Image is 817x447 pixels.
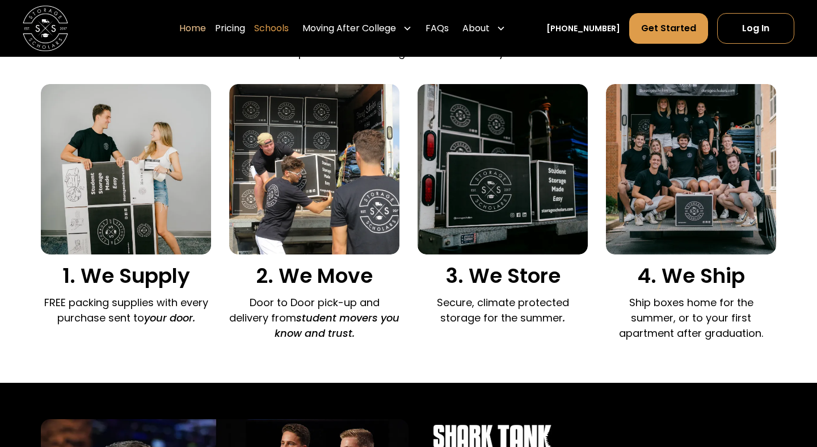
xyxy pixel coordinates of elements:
[546,23,620,35] a: [PHONE_NUMBER]
[41,264,211,288] h3: 1. We Supply
[41,295,211,325] p: FREE packing supplies with every purchase sent to
[629,13,708,44] a: Get Started
[418,264,588,288] h3: 3. We Store
[23,6,68,51] a: home
[275,311,400,340] em: student movers you know and trust.
[606,264,776,288] h3: 4. We Ship
[144,311,195,325] em: your door.
[302,22,396,35] div: Moving After College
[229,264,399,288] h3: 2. We Move
[23,6,68,51] img: Storage Scholars main logo
[426,12,449,44] a: FAQs
[418,295,588,325] p: Secure, climate protected storage for the summer
[606,84,776,254] img: We ship your belongings.
[229,84,399,254] img: Door to door pick and delivery.
[229,295,399,341] p: Door to Door pick-up and delivery from
[179,12,206,44] a: Home
[298,12,416,44] div: Moving After College
[717,13,794,44] a: Log In
[606,295,776,341] p: Ship boxes home for the summer, or to your first apartment after graduation.
[254,12,289,44] a: Schools
[462,22,490,35] div: About
[215,12,245,44] a: Pricing
[418,84,588,254] img: We store your boxes.
[458,12,510,44] div: About
[563,311,565,325] em: .
[41,84,211,254] img: We supply packing materials.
